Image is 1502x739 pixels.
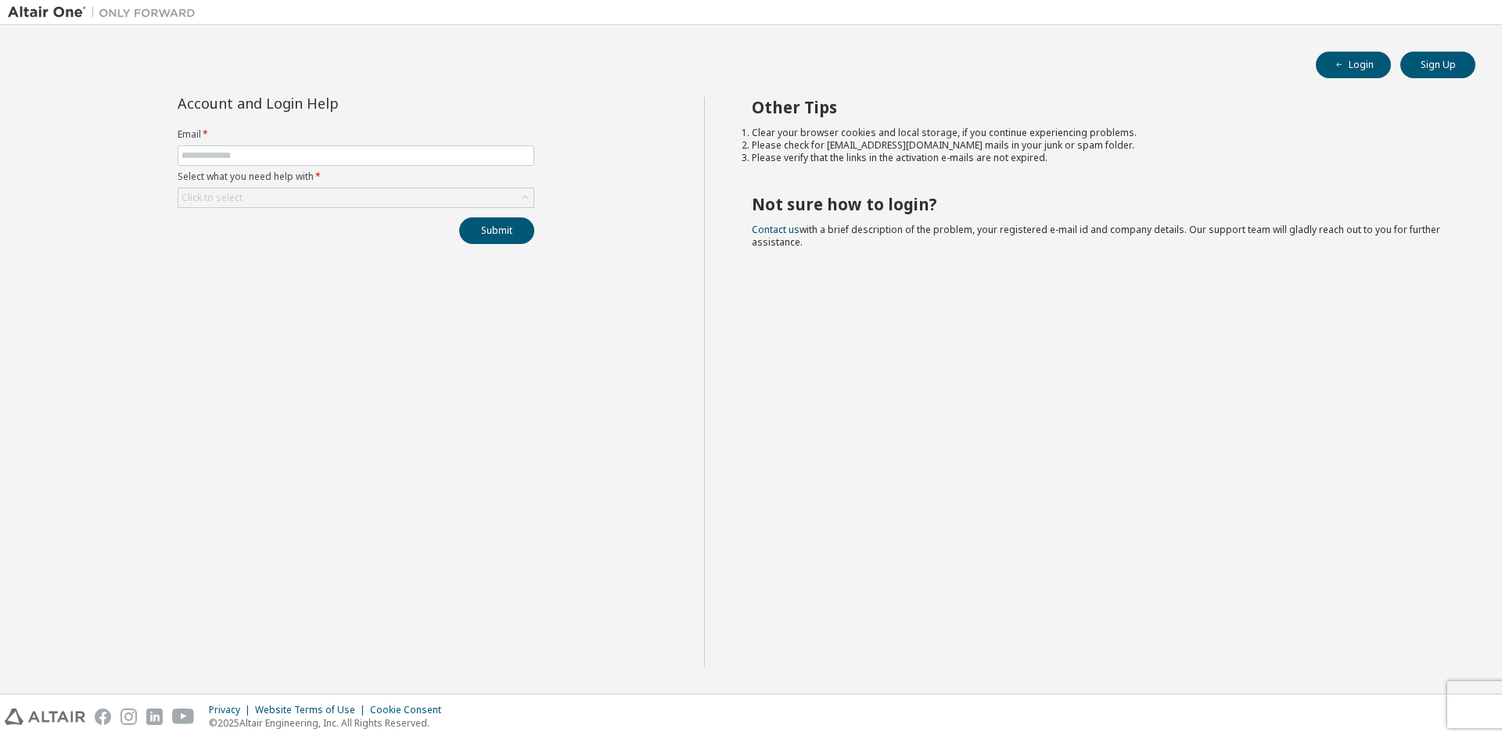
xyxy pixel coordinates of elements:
div: Click to select [178,188,534,207]
div: Website Terms of Use [255,704,370,716]
li: Clear your browser cookies and local storage, if you continue experiencing problems. [752,127,1448,139]
h2: Other Tips [752,97,1448,117]
li: Please verify that the links in the activation e-mails are not expired. [752,152,1448,164]
label: Email [178,128,534,141]
img: instagram.svg [120,709,137,725]
label: Select what you need help with [178,170,534,183]
button: Login [1316,52,1391,78]
button: Sign Up [1400,52,1475,78]
img: youtube.svg [172,709,195,725]
li: Please check for [EMAIL_ADDRESS][DOMAIN_NAME] mails in your junk or spam folder. [752,139,1448,152]
img: Altair One [8,5,203,20]
div: Privacy [209,704,255,716]
img: altair_logo.svg [5,709,85,725]
button: Submit [459,217,534,244]
img: facebook.svg [95,709,111,725]
a: Contact us [752,223,800,236]
img: linkedin.svg [146,709,163,725]
p: © 2025 Altair Engineering, Inc. All Rights Reserved. [209,716,451,730]
div: Account and Login Help [178,97,463,109]
div: Click to select [181,192,243,204]
span: with a brief description of the problem, your registered e-mail id and company details. Our suppo... [752,223,1440,249]
div: Cookie Consent [370,704,451,716]
h2: Not sure how to login? [752,194,1448,214]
